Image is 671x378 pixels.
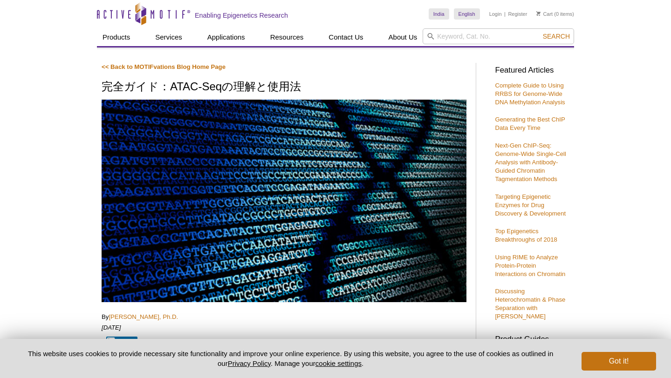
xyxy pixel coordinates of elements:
[102,100,466,302] img: ATAC-Seq
[495,82,565,106] a: Complete Guide to Using RRBS for Genome-Wide DNA Methylation Analysis
[102,324,121,331] em: [DATE]
[508,11,527,17] a: Register
[195,11,288,20] h2: Enabling Epigenetics Research
[106,337,137,346] button: Share
[202,28,251,46] a: Applications
[109,313,178,320] a: [PERSON_NAME], Ph.D.
[495,288,565,320] a: Discussing Heterochromatin & Phase Separation with [PERSON_NAME]
[315,359,362,367] button: cookie settings
[504,8,506,20] li: |
[536,8,574,20] li: (0 items)
[265,28,309,46] a: Resources
[495,228,557,243] a: Top Epigenetics Breakthroughs of 2018
[423,28,574,44] input: Keyword, Cat. No.
[495,116,565,131] a: Generating the Best ChIP Data Every Time
[582,352,656,371] button: Got it!
[495,330,569,344] h3: Product Guides
[489,11,502,17] a: Login
[536,11,541,16] img: Your Cart
[102,81,466,94] h1: 完全ガイド：ATAC-Seqの理解と使用法
[102,313,466,321] p: By
[102,63,226,70] a: << Back to MOTIFvations Blog Home Page
[97,28,136,46] a: Products
[540,32,573,40] button: Search
[495,67,569,74] h3: Featured Articles
[383,28,423,46] a: About Us
[543,33,570,40] span: Search
[495,254,565,277] a: Using RIME to Analyze Protein-Protein Interactions on Chromatin
[15,349,566,368] p: This website uses cookies to provide necessary site functionality and improve your online experie...
[150,28,188,46] a: Services
[536,11,553,17] a: Cart
[429,8,449,20] a: India
[323,28,369,46] a: Contact Us
[228,359,271,367] a: Privacy Policy
[495,193,566,217] a: Targeting Epigenetic Enzymes for Drug Discovery & Development
[454,8,480,20] a: English
[495,142,566,182] a: Next-Gen ChIP-Seq: Genome-Wide Single-Cell Analysis with Antibody-Guided Chromatin Tagmentation M...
